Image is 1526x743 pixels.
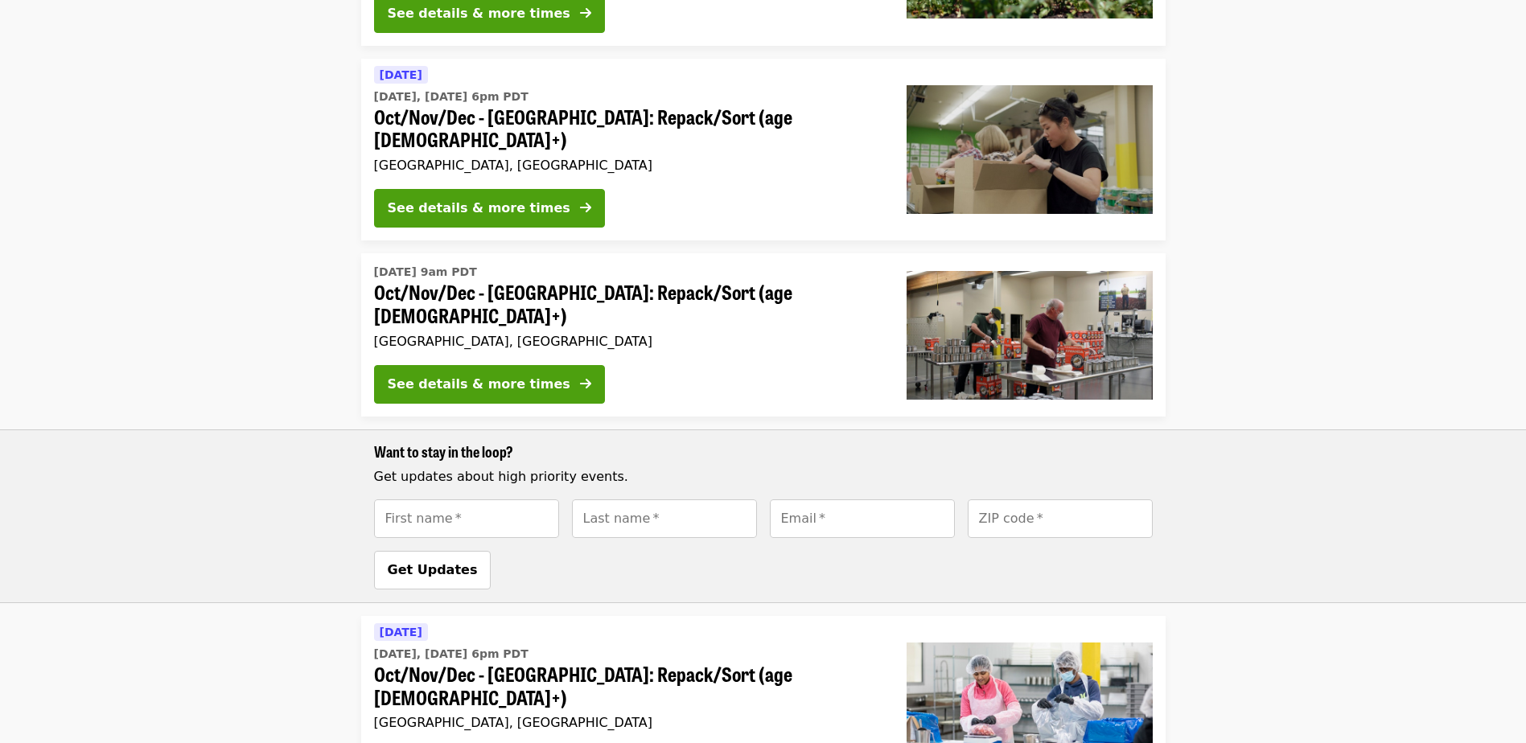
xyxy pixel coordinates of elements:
span: [DATE] [380,626,422,638]
span: Want to stay in the loop? [374,441,513,462]
button: See details & more times [374,365,605,404]
input: [object Object] [770,499,955,538]
div: [GEOGRAPHIC_DATA], [GEOGRAPHIC_DATA] [374,715,881,730]
i: arrow-right icon [580,376,591,392]
div: [GEOGRAPHIC_DATA], [GEOGRAPHIC_DATA] [374,334,881,349]
span: Oct/Nov/Dec - [GEOGRAPHIC_DATA]: Repack/Sort (age [DEMOGRAPHIC_DATA]+) [374,281,881,327]
time: [DATE], [DATE] 6pm PDT [374,646,529,663]
span: Get updates about high priority events. [374,469,628,484]
a: See details for "Oct/Nov/Dec - Portland: Repack/Sort (age 16+)" [361,253,1166,417]
div: [GEOGRAPHIC_DATA], [GEOGRAPHIC_DATA] [374,158,881,173]
span: Oct/Nov/Dec - [GEOGRAPHIC_DATA]: Repack/Sort (age [DEMOGRAPHIC_DATA]+) [374,105,881,152]
button: See details & more times [374,189,605,228]
span: Get Updates [388,562,478,577]
div: See details & more times [388,4,570,23]
i: arrow-right icon [580,6,591,21]
div: See details & more times [388,375,570,394]
input: [object Object] [968,499,1153,538]
span: Oct/Nov/Dec - [GEOGRAPHIC_DATA]: Repack/Sort (age [DEMOGRAPHIC_DATA]+) [374,663,881,709]
a: See details for "Oct/Nov/Dec - Portland: Repack/Sort (age 8+)" [361,59,1166,241]
span: [DATE] [380,68,422,81]
time: [DATE] 9am PDT [374,264,477,281]
i: arrow-right icon [580,200,591,216]
input: [object Object] [374,499,559,538]
input: [object Object] [572,499,757,538]
img: Oct/Nov/Dec - Portland: Repack/Sort (age 8+) organized by Oregon Food Bank [907,85,1153,214]
button: Get Updates [374,551,492,589]
img: Oct/Nov/Dec - Portland: Repack/Sort (age 16+) organized by Oregon Food Bank [907,271,1153,400]
div: See details & more times [388,199,570,218]
time: [DATE], [DATE] 6pm PDT [374,88,529,105]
